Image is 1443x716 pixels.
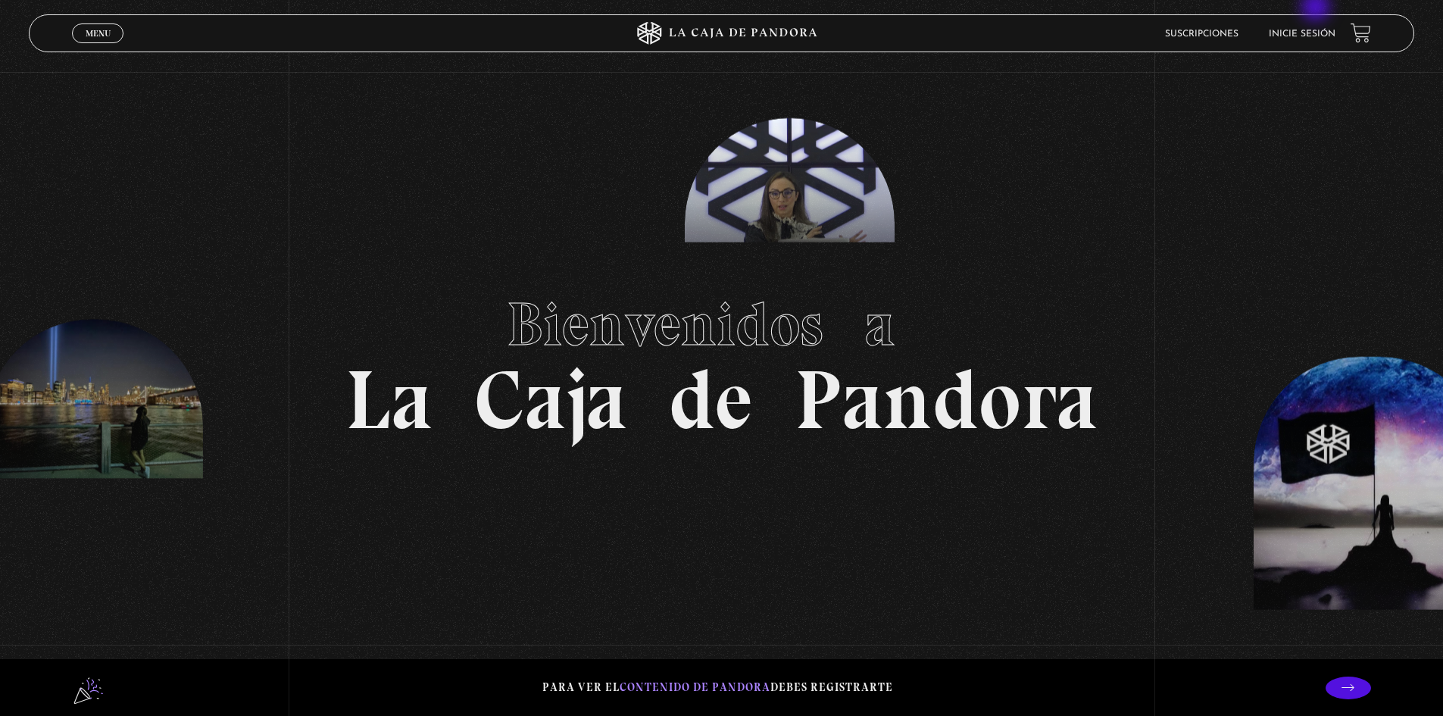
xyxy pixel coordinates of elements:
[542,677,893,698] p: Para ver el debes registrarte
[1269,30,1335,39] a: Inicie sesión
[80,42,116,52] span: Cerrar
[507,288,937,361] span: Bienvenidos a
[86,29,111,38] span: Menu
[345,275,1098,442] h1: La Caja de Pandora
[620,680,770,694] span: contenido de Pandora
[1351,23,1371,43] a: View your shopping cart
[1165,30,1238,39] a: Suscripciones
